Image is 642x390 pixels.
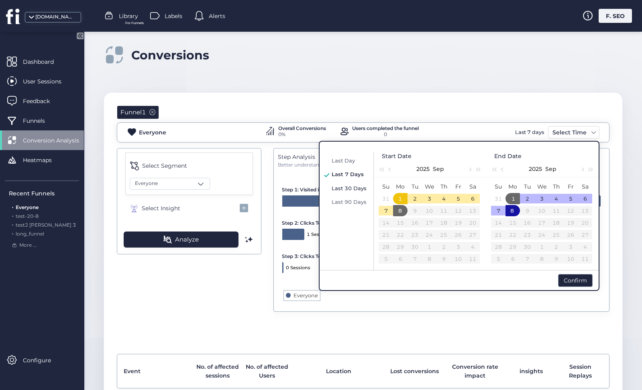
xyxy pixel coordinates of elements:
span: Lost conversions [390,367,439,376]
th: Mon [505,181,520,193]
div: [DOMAIN_NAME] [35,13,75,21]
th: Tue [408,181,422,193]
div: Last 7 days [513,126,546,139]
th: Thu [436,181,451,193]
button: Next year (Control + right) [587,161,595,177]
button: 2025 [416,161,430,177]
div: 0% [278,131,326,138]
div: 2 [522,194,532,203]
th: Sat [578,181,592,193]
td: 2025-09-08 [393,205,408,217]
button: 2025 [529,161,542,177]
span: For Funnels [125,20,144,26]
span: Heatmaps [23,156,64,165]
th: Sun [491,181,505,193]
button: Next month (PageDown) [577,161,586,177]
div: 31 [493,194,503,203]
div: 4 [551,194,561,203]
span: Last 7 Days [332,171,364,177]
td: 2025-09-05 [563,193,578,205]
th: Fri [563,181,578,193]
button: Next year (Control + right) [474,161,483,177]
td: 2025-09-03 [534,193,549,205]
div: 8 [395,206,405,215]
span: Step 1: Visited is /blog/hotjar-alternatives/ [282,187,380,193]
button: Last year (Control + left) [489,161,498,177]
th: Wed [422,181,436,193]
button: Previous month (PageUp) [498,161,507,177]
span: Everyone [135,180,158,187]
span: Step 3: Clicks Text is Blog [282,253,343,259]
div: 1 [395,194,405,203]
div: 5 [453,194,463,203]
span: Configure [23,356,63,365]
text: Everyone [293,292,318,299]
button: Previous month (PageUp) [386,161,395,177]
td: 2025-09-03 [422,193,436,205]
button: Sep [545,161,556,177]
text: 0 Sessions [286,265,310,270]
td: 2025-09-05 [451,193,465,205]
span: Conversion Analysis [23,136,91,145]
div: Overall Conversions [278,126,326,131]
span: Everyone [16,204,39,210]
span: Funnels [23,116,57,125]
td: 2025-09-02 [408,193,422,205]
td: 2025-08-31 [379,193,393,205]
span: long_funnel [16,231,44,237]
td: 2025-09-02 [520,193,534,205]
span: Last Day [332,157,355,164]
span: Select Segment [142,161,187,170]
div: 0 [352,131,419,138]
div: 4 [439,194,448,203]
span: . [12,220,13,228]
button: Analyze [124,232,238,248]
td: 2025-09-01 [393,193,408,205]
span: Start Date [382,152,412,160]
span: test-20-8 [16,213,39,219]
button: Next month (PageDown) [465,161,474,177]
span: Library [119,12,138,20]
div: Confirm [558,274,593,287]
span: Conversion rate impact [446,362,505,380]
span: Dashboard [23,57,66,66]
span: Step 2: Clicks Text is Pricing [282,220,349,226]
div: 8 [507,206,517,215]
div: Users completed the funnel [352,126,419,131]
div: Step 3: Clicks Text is Blog [282,249,382,260]
span: . [12,211,13,219]
div: 31 [381,194,391,203]
td: 2025-09-07 [379,205,393,217]
span: End Date [494,152,522,160]
th: Sun [379,181,393,193]
span: No. of affected sessions [195,362,240,380]
span: Analyze [175,235,199,244]
div: Step Analysis [278,152,605,161]
span: Funnel1 [120,108,146,117]
span: Session Replays [558,362,603,380]
div: Conversions [131,48,209,63]
span: Event [124,367,141,376]
th: Mon [393,181,408,193]
div: 7 [493,206,503,215]
th: Thu [549,181,563,193]
div: 6 [468,194,477,203]
th: Wed [534,181,549,193]
td: 2025-09-04 [549,193,563,205]
td: 2025-09-08 [505,205,520,217]
div: 2 [410,194,420,203]
div: Everyone [139,128,166,137]
th: Fri [451,181,465,193]
span: . [12,229,13,237]
th: Sat [465,181,480,193]
td: 2025-09-01 [505,193,520,205]
span: No. of affected Users [245,362,289,380]
span: Last 90 Days [332,199,367,205]
span: . [12,203,13,210]
span: test2 [PERSON_NAME] 3 [16,222,76,228]
div: Step 1: Visited is /blog/hotjar-alternatives/ [282,183,382,193]
td: 2025-09-06 [465,193,480,205]
span: User Sessions [23,77,73,86]
button: Last year (Control + left) [377,161,386,177]
text: 1 Sessions [307,232,331,237]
